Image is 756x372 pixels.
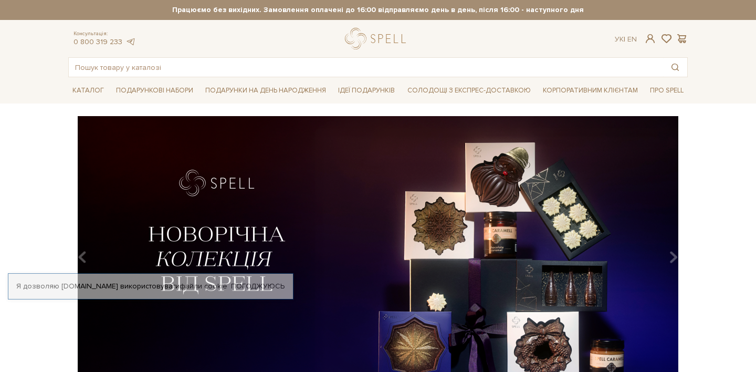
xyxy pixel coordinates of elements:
a: Подарунки на День народження [201,82,330,99]
div: Я дозволяю [DOMAIN_NAME] використовувати [8,282,293,291]
a: Ідеї подарунків [334,82,399,99]
a: 0 800 319 233 [73,37,122,46]
a: En [627,35,637,44]
div: Ук [615,35,637,44]
a: Подарункові набори [112,82,197,99]
span: Консультація: [73,30,135,37]
strong: Працюємо без вихідних. Замовлення оплачені до 16:00 відправляємо день в день, після 16:00 - насту... [68,5,688,15]
a: Каталог [68,82,108,99]
button: Пошук товару у каталозі [663,58,687,77]
a: Корпоративним клієнтам [539,82,642,99]
span: | [624,35,625,44]
a: Про Spell [646,82,688,99]
a: Солодощі з експрес-доставкою [403,81,535,99]
a: telegram [125,37,135,46]
a: файли cookie [180,282,227,291]
a: Погоджуюсь [231,282,285,291]
input: Пошук товару у каталозі [69,58,663,77]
